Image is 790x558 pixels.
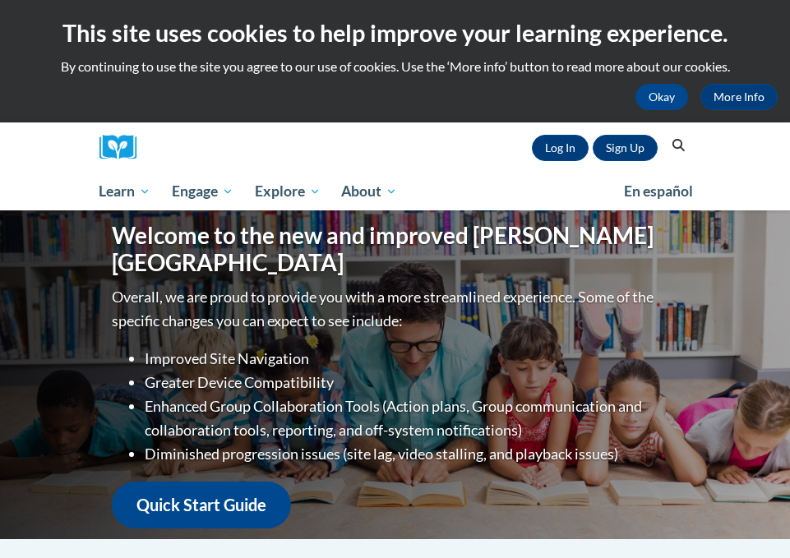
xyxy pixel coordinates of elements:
a: Quick Start Guide [112,482,291,528]
a: Engage [161,173,244,210]
h1: Welcome to the new and improved [PERSON_NAME][GEOGRAPHIC_DATA] [112,222,679,277]
span: Learn [99,182,150,201]
h2: This site uses cookies to help improve your learning experience. [12,16,778,49]
li: Enhanced Group Collaboration Tools (Action plans, Group communication and collaboration tools, re... [145,394,679,442]
a: About [330,173,408,210]
a: Explore [244,173,331,210]
li: Diminished progression issues (site lag, video stalling, and playback issues) [145,442,679,466]
img: Logo brand [99,135,149,160]
p: By continuing to use the site you agree to our use of cookies. Use the ‘More info’ button to read... [12,58,778,76]
a: En español [613,174,704,209]
p: Overall, we are proud to provide you with a more streamlined experience. Some of the specific cha... [112,285,679,333]
a: Cox Campus [99,135,149,160]
li: Greater Device Compatibility [145,371,679,394]
div: Main menu [87,173,704,210]
button: Okay [635,84,688,110]
span: Engage [172,182,233,201]
button: Search [666,136,691,155]
a: Learn [89,173,162,210]
span: Explore [255,182,321,201]
a: More Info [700,84,778,110]
a: Register [593,135,658,161]
span: About [341,182,397,201]
a: Log In [532,135,589,161]
li: Improved Site Navigation [145,347,679,371]
span: En español [624,182,693,200]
